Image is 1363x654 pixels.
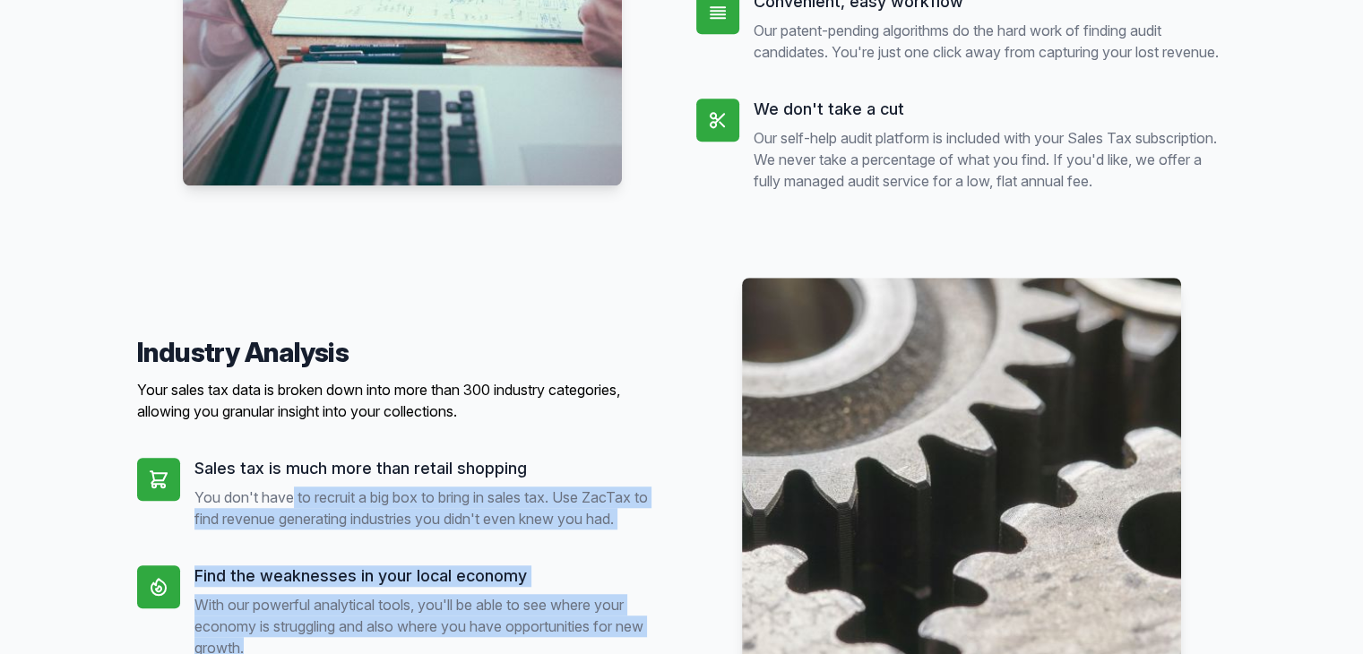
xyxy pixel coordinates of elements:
h5: Sales tax is much more than retail shopping [194,458,668,479]
p: Our self-help audit platform is included with your Sales Tax subscription. We never take a percen... [754,127,1227,192]
h4: Industry Analysis [137,336,668,368]
p: You don't have to recruit a big box to bring in sales tax. Use ZacTax to find revenue generating ... [194,486,668,529]
p: Our patent-pending algorithms do the hard work of finding audit candidates. You're just one click... [754,20,1227,63]
h5: We don't take a cut [754,99,1227,120]
h5: Find the weaknesses in your local economy [194,565,668,587]
p: Your sales tax data is broken down into more than 300 industry categories, allowing you granular ... [137,379,668,422]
